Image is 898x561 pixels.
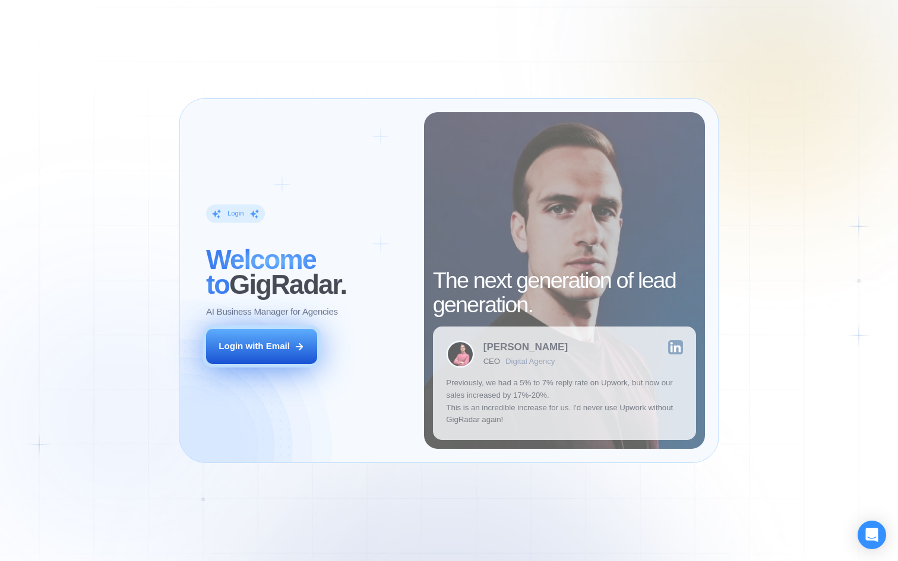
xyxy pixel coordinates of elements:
[227,209,244,218] div: Login
[206,248,410,297] h2: ‍ GigRadar.
[206,306,338,318] p: AI Business Manager for Agencies
[483,342,568,352] div: [PERSON_NAME]
[446,377,682,426] p: Previously, we had a 5% to 7% reply rate on Upwork, but now our sales increased by 17%-20%. This ...
[219,340,290,353] div: Login with Email
[206,329,317,364] button: Login with Email
[433,268,697,318] h2: The next generation of lead generation.
[483,357,500,366] div: CEO
[206,245,316,300] span: Welcome to
[505,357,555,366] div: Digital Agency
[858,521,886,549] div: Open Intercom Messenger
